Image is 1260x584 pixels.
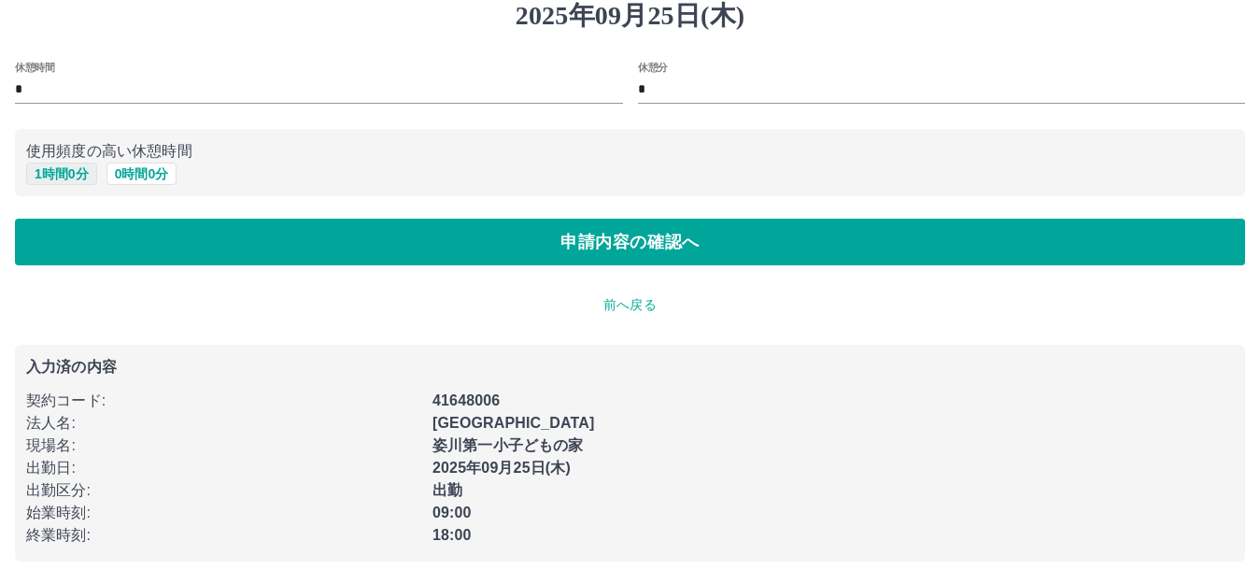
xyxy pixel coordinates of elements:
p: 出勤区分 : [26,479,421,502]
b: 出勤 [432,482,462,498]
button: 0時間0分 [106,163,177,185]
p: 出勤日 : [26,457,421,479]
b: 41648006 [432,392,500,408]
b: 09:00 [432,505,472,520]
button: 申請内容の確認へ [15,219,1245,265]
p: 法人名 : [26,412,421,434]
b: [GEOGRAPHIC_DATA] [432,415,595,431]
b: 18:00 [432,527,472,543]
b: 姿川第一小子どもの家 [432,437,584,453]
b: 2025年09月25日(木) [432,460,571,476]
p: 契約コード : [26,390,421,412]
p: 前へ戻る [15,295,1245,315]
p: 終業時刻 : [26,524,421,547]
p: 使用頻度の高い休憩時間 [26,140,1234,163]
label: 休憩分 [638,60,668,74]
p: 始業時刻 : [26,502,421,524]
button: 1時間0分 [26,163,97,185]
p: 入力済の内容 [26,360,1234,375]
label: 休憩時間 [15,60,54,74]
p: 現場名 : [26,434,421,457]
